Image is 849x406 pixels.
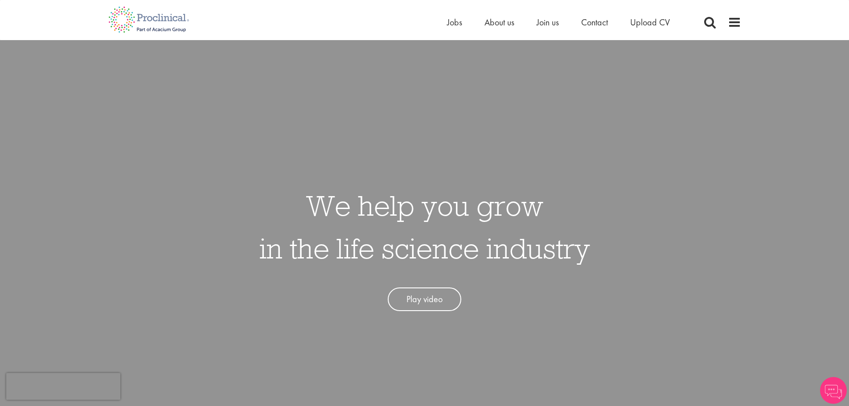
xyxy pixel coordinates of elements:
a: Contact [581,16,608,28]
h1: We help you grow in the life science industry [259,184,590,270]
a: Join us [537,16,559,28]
a: About us [484,16,514,28]
a: Jobs [447,16,462,28]
a: Play video [388,287,461,311]
img: Chatbot [820,377,847,404]
a: Upload CV [630,16,670,28]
